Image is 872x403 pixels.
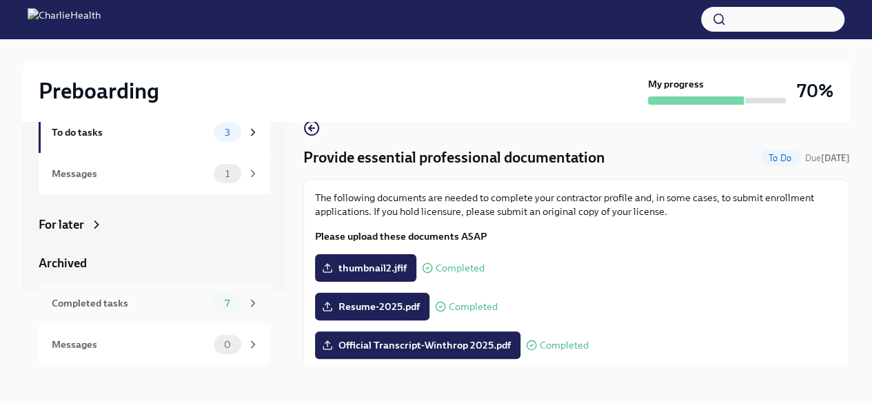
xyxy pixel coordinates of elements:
[216,127,239,138] span: 3
[52,337,208,352] div: Messages
[52,125,208,140] div: To do tasks
[39,216,84,233] div: For later
[648,77,704,91] strong: My progress
[303,147,605,168] h4: Provide essential professional documentation
[39,112,270,153] a: To do tasks3
[39,255,270,271] a: Archived
[315,293,429,320] label: Resume-2025.pdf
[805,153,850,163] span: Due
[540,340,589,351] span: Completed
[39,216,270,233] a: For later
[28,8,101,30] img: CharlieHealth
[315,331,520,359] label: Official Transcript-Winthrop 2025.pdf
[325,338,511,352] span: Official Transcript-Winthrop 2025.pdf
[449,302,498,312] span: Completed
[216,340,239,350] span: 0
[797,79,833,103] h3: 70%
[805,152,850,165] span: October 6th, 2025 09:00
[39,77,159,105] h2: Preboarding
[315,191,838,218] p: The following documents are needed to complete your contractor profile and, in some cases, to sub...
[325,300,420,313] span: Resume-2025.pdf
[315,230,487,242] strong: Please upload these documents ASAP
[52,166,208,181] div: Messages
[436,263,485,273] span: Completed
[39,282,270,324] a: Completed tasks7
[315,254,416,282] label: thumbnail2.jfif
[325,261,407,275] span: thumbnail2.jfif
[821,153,850,163] strong: [DATE]
[760,153,800,163] span: To Do
[39,324,270,365] a: Messages0
[217,169,238,179] span: 1
[39,153,270,194] a: Messages1
[52,296,208,311] div: Completed tasks
[216,298,238,309] span: 7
